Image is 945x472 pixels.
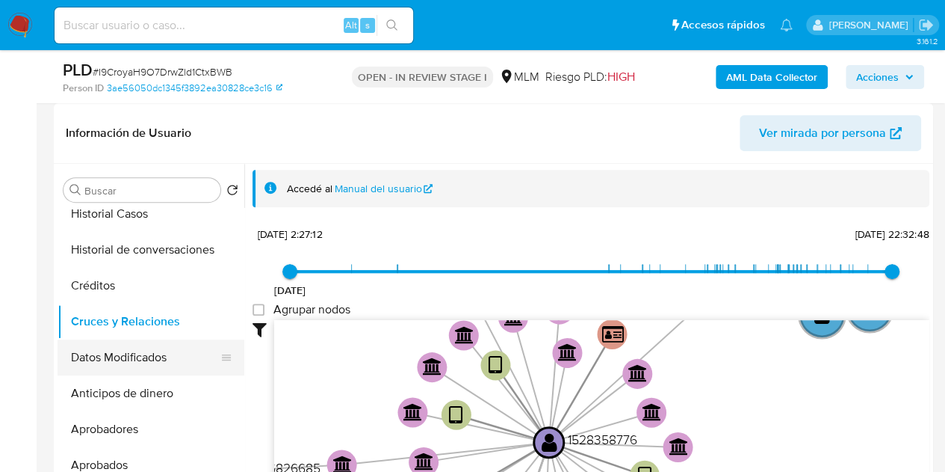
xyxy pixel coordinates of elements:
[58,268,244,304] button: Créditos
[58,411,244,447] button: Aprobadores
[107,82,282,95] a: 3ae56050dc1345f3892ea30828ce3c16
[403,402,423,420] text: 
[93,64,232,79] span: # I9CroyaH9O7DrwZld1CtxBWB
[855,227,929,242] span: [DATE] 22:32:48
[257,227,322,242] span: [DATE] 2:27:12
[287,182,332,196] span: Accedé al
[335,182,433,196] a: Manual del usuario
[568,429,637,448] text: 1528358776
[916,35,938,47] span: 3.161.2
[365,18,370,32] span: s
[423,358,442,376] text: 
[58,304,244,340] button: Cruces y Relaciones
[352,67,493,88] p: OPEN - IN REVIEW STAGE I
[449,404,463,426] text: 
[846,65,924,89] button: Acciones
[828,18,913,32] p: loui.hernandezrodriguez@mercadolibre.com.mx
[69,184,81,196] button: Buscar
[716,65,828,89] button: AML Data Collector
[273,302,350,317] span: Agrupar nodos
[780,19,793,31] a: Notificaciones
[58,196,244,232] button: Historial Casos
[545,69,635,85] span: Riesgo PLD:
[58,376,244,411] button: Anticipos de dinero
[918,17,934,33] a: Salir
[856,65,899,89] span: Acciones
[669,438,688,456] text: 
[58,232,244,268] button: Historial de conversaciones
[489,355,503,376] text: 
[84,184,214,197] input: Buscar
[499,69,539,85] div: MLM
[642,402,662,420] text: 
[681,17,765,33] span: Accesos rápidos
[628,364,648,381] text: 
[542,431,557,453] text: 
[607,68,635,85] span: HIGH
[63,82,104,95] b: Person ID
[55,16,413,35] input: Buscar usuario o caso...
[252,304,264,316] input: Agrupar nodos
[66,126,191,141] h1: Información de Usuario
[377,15,407,36] button: search-icon
[345,18,357,32] span: Alt
[602,324,624,343] text: 
[740,115,921,151] button: Ver mirada por persona
[759,115,886,151] span: Ver mirada por persona
[226,184,238,200] button: Volver al orden por defecto
[274,283,306,298] span: [DATE]
[58,340,232,376] button: Datos Modificados
[726,65,817,89] b: AML Data Collector
[558,343,577,361] text: 
[63,58,93,82] b: PLD
[455,325,474,343] text: 
[415,452,434,470] text: 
